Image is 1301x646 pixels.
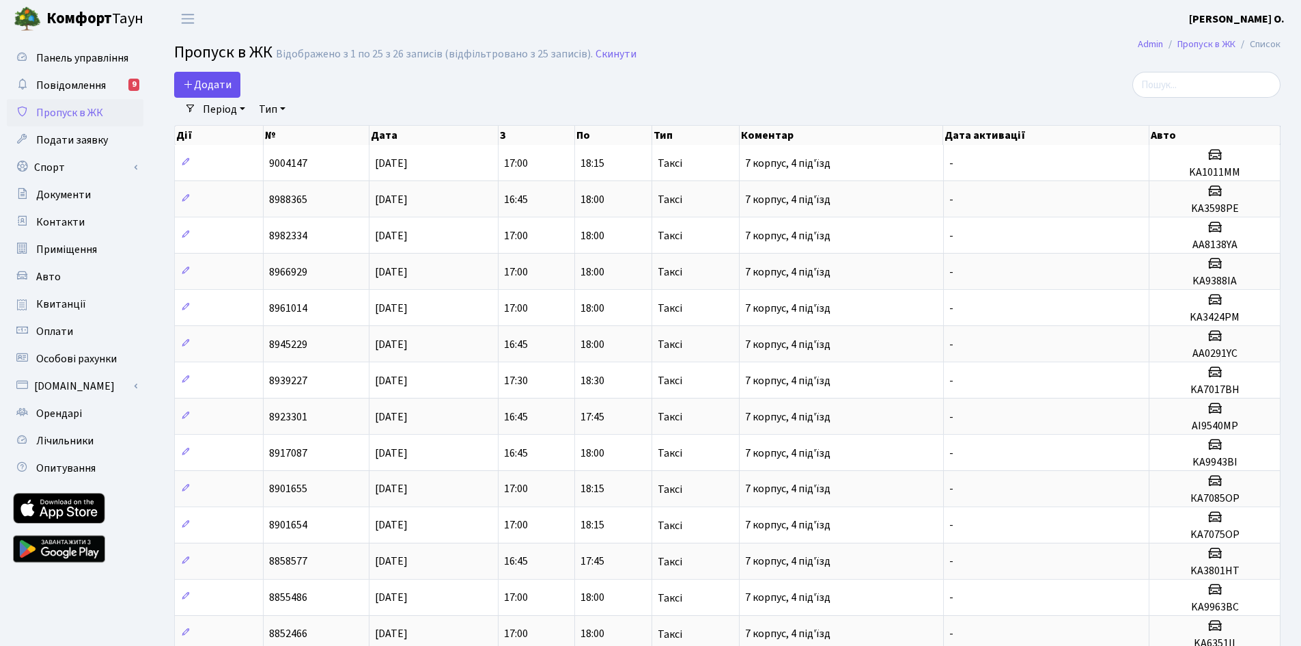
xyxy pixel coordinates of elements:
[375,265,408,280] span: [DATE]
[46,8,143,31] span: Таун
[658,629,682,640] span: Таксі
[745,409,830,425] span: 7 корпус, 4 під'їзд
[375,446,408,461] span: [DATE]
[36,406,82,421] span: Орендарі
[1155,202,1274,215] h5: KA3598PE
[504,446,528,461] span: 16:45
[745,337,830,352] span: 7 корпус, 4 під'їзд
[949,627,953,642] span: -
[596,48,636,61] a: Скинути
[36,242,97,257] span: Приміщення
[197,98,251,121] a: Період
[375,337,408,352] span: [DATE]
[504,301,528,316] span: 17:00
[1177,37,1235,51] a: Пропуск в ЖК
[375,156,408,171] span: [DATE]
[7,373,143,400] a: [DOMAIN_NAME]
[375,627,408,642] span: [DATE]
[269,482,307,497] span: 8901655
[580,192,604,207] span: 18:00
[949,192,953,207] span: -
[36,105,103,120] span: Пропуск в ЖК
[7,181,143,208] a: Документи
[269,228,307,243] span: 8982334
[745,627,830,642] span: 7 корпус, 4 під'їзд
[269,446,307,461] span: 8917087
[949,373,953,388] span: -
[7,455,143,482] a: Опитування
[36,187,91,202] span: Документи
[36,461,96,476] span: Опитування
[949,337,953,352] span: -
[658,375,682,386] span: Таксі
[580,265,604,280] span: 18:00
[504,482,528,497] span: 17:00
[7,291,143,318] a: Квитанції
[745,482,830,497] span: 7 корпус, 4 під'їзд
[580,591,604,606] span: 18:00
[580,446,604,461] span: 18:00
[375,482,408,497] span: [DATE]
[369,126,499,145] th: Дата
[14,5,41,33] img: logo.png
[36,133,108,148] span: Подати заявку
[1155,239,1274,252] h5: AA8138YA
[949,156,953,171] span: -
[36,351,117,366] span: Особові рахунки
[36,51,128,66] span: Панель управління
[36,78,106,93] span: Повідомлення
[745,301,830,316] span: 7 корпус, 4 під'їзд
[36,324,73,339] span: Оплати
[658,339,682,350] span: Таксі
[7,72,143,99] a: Повідомлення9
[46,8,112,29] b: Комфорт
[1155,492,1274,505] h5: КА7085ОР
[1235,37,1281,52] li: Список
[658,520,682,531] span: Таксі
[745,591,830,606] span: 7 корпус, 4 під'їзд
[1155,166,1274,179] h5: KA1011MM
[949,409,953,425] span: -
[580,373,604,388] span: 18:30
[580,228,604,243] span: 18:00
[658,448,682,459] span: Таксі
[7,263,143,291] a: Авто
[7,236,143,263] a: Приміщення
[580,337,604,352] span: 18:00
[575,126,652,145] th: По
[745,373,830,388] span: 7 корпус, 4 під'їзд
[504,409,528,425] span: 16:45
[745,228,830,243] span: 7 корпус, 4 під'їзд
[949,301,953,316] span: -
[580,518,604,533] span: 18:15
[375,192,408,207] span: [DATE]
[1155,420,1274,433] h5: AI9540MP
[1189,12,1285,27] b: [PERSON_NAME] О.
[269,337,307,352] span: 8945229
[1132,72,1281,98] input: Пошук...
[949,265,953,280] span: -
[269,373,307,388] span: 8939227
[504,156,528,171] span: 17:00
[580,409,604,425] span: 17:45
[1155,601,1274,614] h5: KA9963BC
[580,627,604,642] span: 18:00
[658,230,682,241] span: Таксі
[504,192,528,207] span: 16:45
[276,48,593,61] div: Відображено з 1 по 25 з 26 записів (відфільтровано з 25 записів).
[375,591,408,606] span: [DATE]
[1155,275,1274,288] h5: KA9388IA
[174,72,240,98] a: Додати
[375,554,408,569] span: [DATE]
[1155,311,1274,324] h5: KA3424PM
[7,427,143,455] a: Лічильники
[269,265,307,280] span: 8966929
[504,265,528,280] span: 17:00
[174,40,272,64] span: Пропуск в ЖК
[7,400,143,427] a: Орендарі
[949,446,953,461] span: -
[745,518,830,533] span: 7 корпус, 4 під'їзд
[504,373,528,388] span: 17:30
[580,156,604,171] span: 18:15
[658,303,682,314] span: Таксі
